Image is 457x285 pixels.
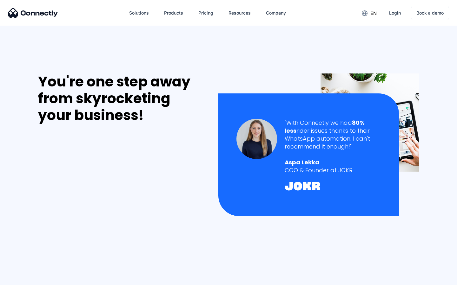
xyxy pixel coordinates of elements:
[6,274,38,283] aside: Language selected: English
[370,9,377,18] div: en
[285,119,365,135] strong: 80% less
[389,9,401,17] div: Login
[193,5,218,21] a: Pricing
[228,9,251,17] div: Resources
[411,6,449,20] a: Book a demo
[285,166,381,174] div: COO & Founder at JOKR
[266,9,286,17] div: Company
[384,5,406,21] a: Login
[13,274,38,283] ul: Language list
[8,8,58,18] img: Connectly Logo
[285,158,319,166] strong: Aspa Lekka
[129,9,149,17] div: Solutions
[164,9,183,17] div: Products
[38,131,133,276] iframe: Form 0
[285,119,381,151] div: "With Connectly we had rider issues thanks to their WhatsApp automation. I can't recommend it eno...
[38,73,205,123] div: You're one step away from skyrocketing your business!
[198,9,213,17] div: Pricing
